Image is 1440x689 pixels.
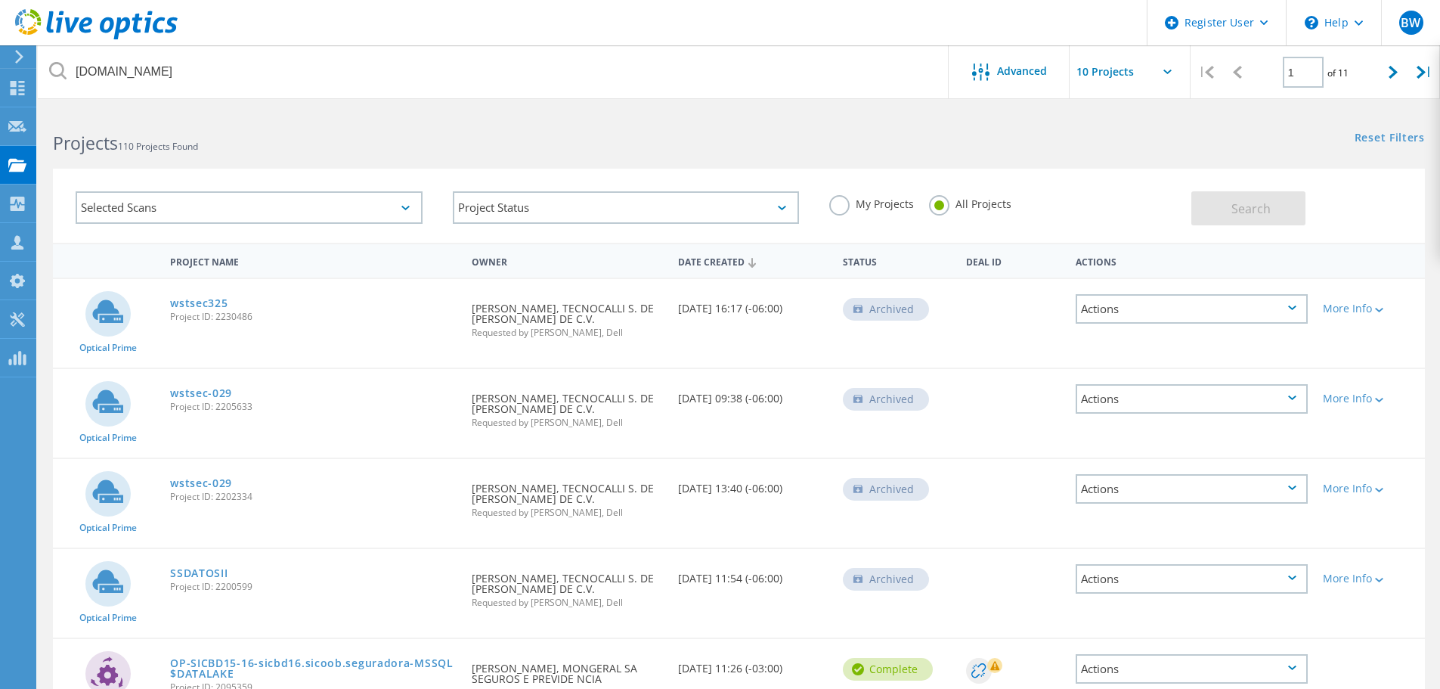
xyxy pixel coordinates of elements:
svg: \n [1305,16,1318,29]
a: wstsec-029 [170,388,232,399]
a: wstsec-029 [170,478,232,489]
div: Deal Id [958,247,1068,275]
span: Advanced [997,66,1047,76]
a: SSDATOSII [170,568,228,579]
div: Archived [843,298,929,321]
div: [PERSON_NAME], TECNOCALLI S. DE [PERSON_NAME] DE C.V. [464,369,670,442]
div: Date Created [670,247,835,275]
input: Search projects by name, owner, ID, company, etc [38,45,949,98]
div: More Info [1323,483,1417,494]
div: [DATE] 11:26 (-03:00) [670,639,835,689]
div: Actions [1076,294,1308,324]
div: [DATE] 11:54 (-06:00) [670,549,835,599]
span: of 11 [1327,67,1349,79]
div: [PERSON_NAME], TECNOCALLI S. DE [PERSON_NAME] DE C.V. [464,549,670,622]
div: [DATE] 16:17 (-06:00) [670,279,835,329]
span: 110 Projects Found [118,140,198,153]
div: Actions [1068,247,1315,275]
div: Status [835,247,958,275]
div: Owner [464,247,670,275]
div: Actions [1076,564,1308,594]
div: | [1191,45,1222,99]
span: Optical Prime [79,433,137,442]
div: Archived [843,568,929,591]
label: All Projects [929,195,1011,209]
span: Project ID: 2200599 [170,582,457,591]
div: Archived [843,478,929,501]
span: Project ID: 2205633 [170,402,457,411]
span: Requested by [PERSON_NAME], Dell [472,418,662,427]
span: Optical Prime [79,613,137,622]
b: Projects [53,131,118,155]
div: Selected Scans [76,191,423,224]
button: Search [1191,191,1305,225]
div: Complete [843,658,933,681]
div: More Info [1323,393,1417,404]
label: My Projects [829,195,914,209]
a: OP-SICBD15-16-sicbd16.sicoob.seguradora-MSSQL$DATALAKE [170,658,457,679]
a: wstsec325 [170,298,228,309]
div: Project Name [163,247,464,275]
div: [DATE] 09:38 (-06:00) [670,369,835,419]
span: Optical Prime [79,343,137,352]
div: Actions [1076,654,1308,684]
span: BW [1401,17,1420,29]
div: Actions [1076,474,1308,504]
div: [PERSON_NAME], TECNOCALLI S. DE [PERSON_NAME] DE C.V. [464,459,670,532]
div: Actions [1076,384,1308,414]
a: Reset Filters [1355,132,1425,145]
div: More Info [1323,303,1417,314]
div: Project Status [453,191,800,224]
div: [DATE] 13:40 (-06:00) [670,459,835,509]
div: Archived [843,388,929,411]
span: Requested by [PERSON_NAME], Dell [472,598,662,607]
a: Live Optics Dashboard [15,32,178,42]
span: Requested by [PERSON_NAME], Dell [472,508,662,517]
span: Project ID: 2202334 [170,492,457,501]
span: Optical Prime [79,523,137,532]
div: More Info [1323,573,1417,584]
span: Project ID: 2230486 [170,312,457,321]
div: | [1409,45,1440,99]
span: Requested by [PERSON_NAME], Dell [472,328,662,337]
div: [PERSON_NAME], TECNOCALLI S. DE [PERSON_NAME] DE C.V. [464,279,670,352]
span: Search [1231,200,1271,217]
